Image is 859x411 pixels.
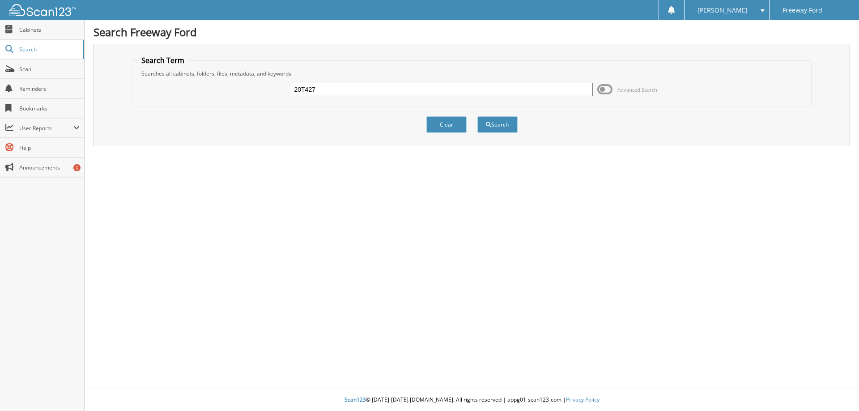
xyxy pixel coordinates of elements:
span: Advanced Search [617,86,657,93]
div: © [DATE]-[DATE] [DOMAIN_NAME]. All rights reserved | appg01-scan123-com | [85,389,859,411]
span: Help [19,144,80,152]
span: [PERSON_NAME] [697,8,748,13]
legend: Search Term [137,55,189,65]
a: Privacy Policy [566,396,600,403]
span: Scan [19,65,80,73]
span: Search [19,46,78,53]
div: 6 [73,164,81,171]
span: User Reports [19,124,73,132]
span: Cabinets [19,26,80,34]
button: Clear [426,116,467,133]
img: scan123-logo-white.svg [9,4,76,16]
div: Searches all cabinets, folders, files, metadata, and keywords [137,70,807,77]
span: Scan123 [344,396,366,403]
span: Reminders [19,85,80,93]
span: Freeway Ford [782,8,822,13]
button: Search [477,116,518,133]
iframe: Chat Widget [814,368,859,411]
h1: Search Freeway Ford [94,25,850,39]
span: Announcements [19,164,80,171]
span: Bookmarks [19,105,80,112]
